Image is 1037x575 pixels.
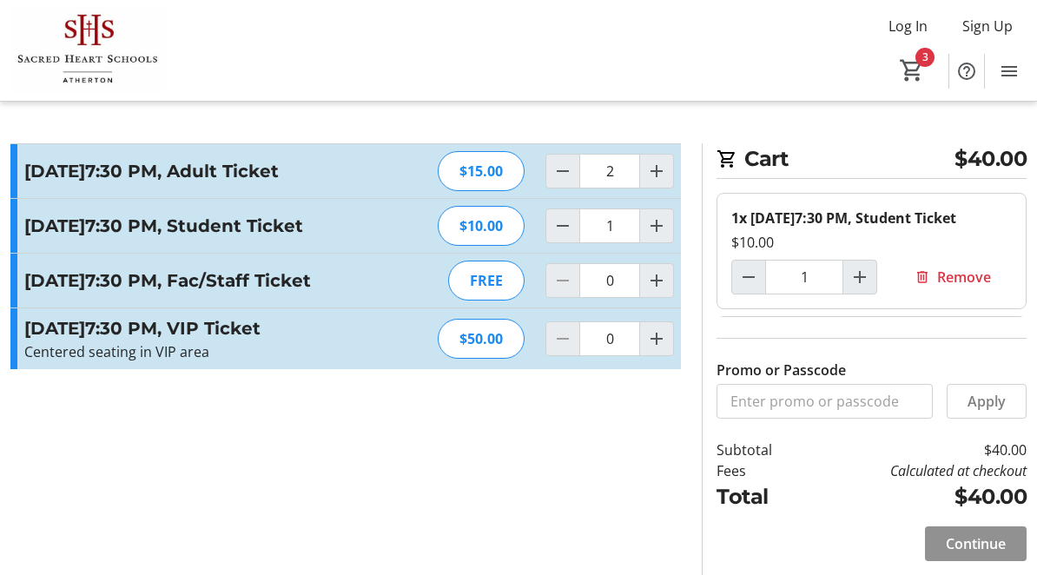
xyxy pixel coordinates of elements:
[954,143,1027,175] span: $40.00
[24,341,404,362] p: Centered seating in VIP area
[640,209,673,242] button: Increment by one
[579,208,640,243] input: Friday, Oct 24, 2025 @7:30 PM, Student Ticket Quantity
[717,481,806,512] td: Total
[946,533,1006,554] span: Continue
[731,232,1012,253] div: $10.00
[546,155,579,188] button: Decrement by one
[640,155,673,188] button: Increment by one
[579,263,640,298] input: Friday, Oct 24, 2025 @7:30 PM, Fac/Staff Ticket Quantity
[717,360,846,380] label: Promo or Passcode
[438,206,525,246] div: $10.00
[640,264,673,297] button: Increment by one
[806,460,1027,481] td: Calculated at checkout
[438,151,525,191] div: $15.00
[546,209,579,242] button: Decrement by one
[806,440,1027,460] td: $40.00
[24,213,404,239] h3: [DATE]7:30 PM, Student Ticket
[579,321,640,356] input: Friday, Oct 24, 2025 @7:30 PM, VIP Ticket Quantity
[717,143,1027,179] h2: Cart
[875,12,941,40] button: Log In
[717,384,933,419] input: Enter promo or passcode
[968,391,1006,412] span: Apply
[962,16,1013,36] span: Sign Up
[888,16,928,36] span: Log In
[948,12,1027,40] button: Sign Up
[731,208,1012,228] div: 1x [DATE]7:30 PM, Student Ticket
[579,154,640,188] input: Friday, Oct 24, 2025 @7:30 PM, Adult Ticket Quantity
[10,7,165,94] img: Sacred Heart Schools, Atherton's Logo
[732,261,765,294] button: Decrement by one
[937,267,991,287] span: Remove
[947,384,1027,419] button: Apply
[640,322,673,355] button: Increment by one
[448,261,525,301] div: FREE
[992,54,1027,89] button: Menu
[894,260,1012,294] button: Remove
[843,261,876,294] button: Increment by one
[438,319,525,359] div: $50.00
[717,460,806,481] td: Fees
[24,158,404,184] h3: [DATE]7:30 PM, Adult Ticket
[949,54,984,89] button: Help
[717,440,806,460] td: Subtotal
[765,260,843,294] input: Friday, Oct 24, 2025 @7:30 PM, Student Ticket Quantity
[925,526,1027,561] button: Continue
[24,315,404,341] h3: [DATE]7:30 PM, VIP Ticket
[896,55,928,86] button: Cart
[806,481,1027,512] td: $40.00
[24,268,404,294] h3: [DATE]7:30 PM, Fac/Staff Ticket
